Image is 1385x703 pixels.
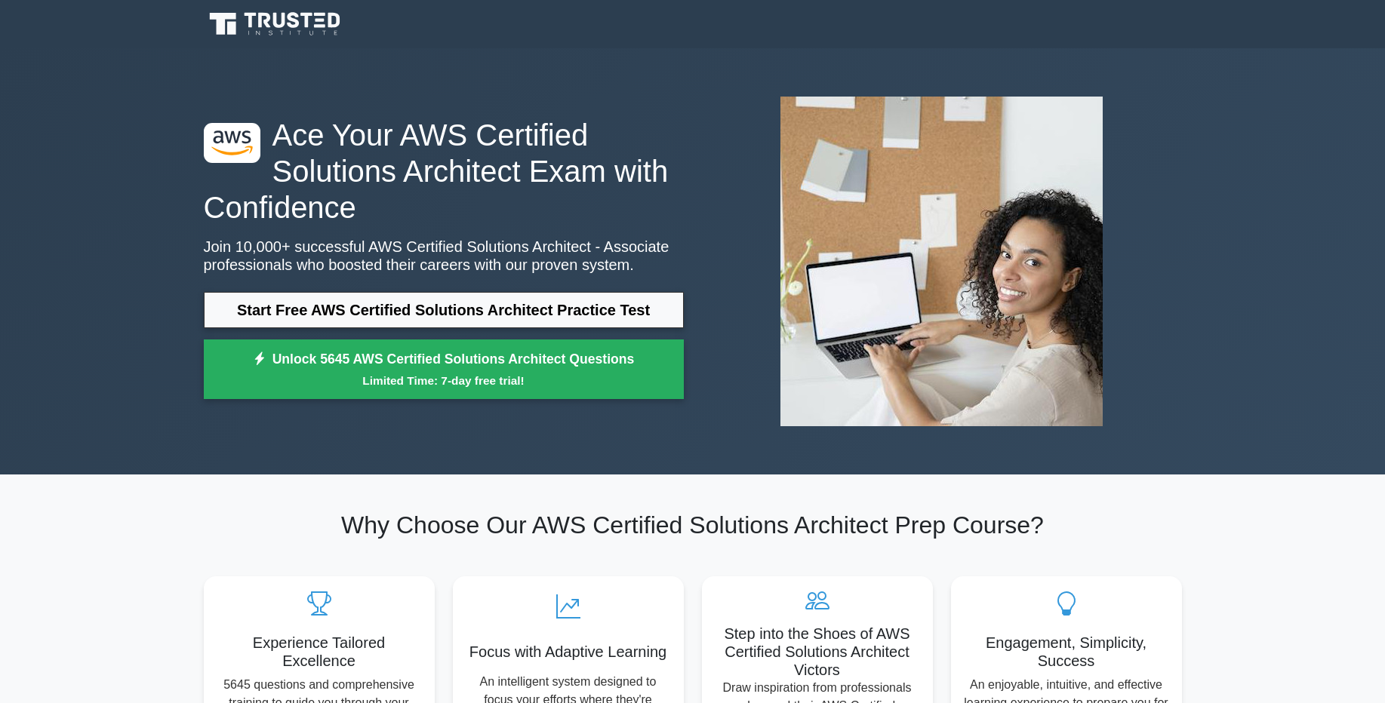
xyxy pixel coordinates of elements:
[204,511,1182,539] h2: Why Choose Our AWS Certified Solutions Architect Prep Course?
[223,372,665,389] small: Limited Time: 7-day free trial!
[204,292,684,328] a: Start Free AWS Certified Solutions Architect Practice Test
[204,339,684,400] a: Unlock 5645 AWS Certified Solutions Architect QuestionsLimited Time: 7-day free trial!
[465,643,672,661] h5: Focus with Adaptive Learning
[714,625,921,679] h5: Step into the Shoes of AWS Certified Solutions Architect Victors
[204,117,684,226] h1: Ace Your AWS Certified Solutions Architect Exam with Confidence
[216,634,423,670] h5: Experience Tailored Excellence
[204,238,684,274] p: Join 10,000+ successful AWS Certified Solutions Architect - Associate professionals who boosted t...
[963,634,1170,670] h5: Engagement, Simplicity, Success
